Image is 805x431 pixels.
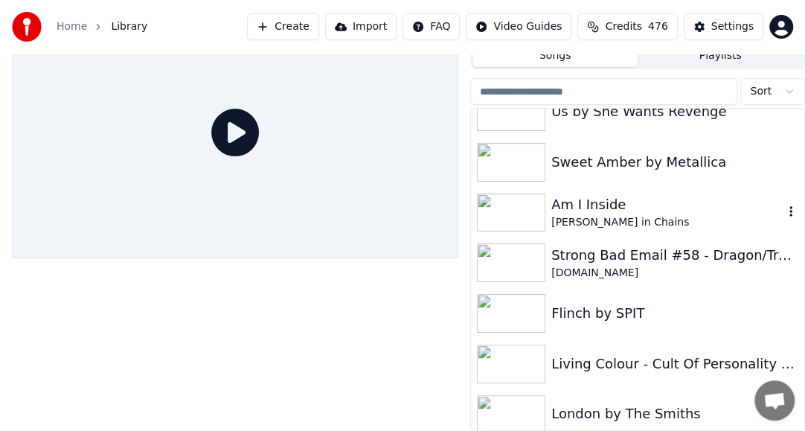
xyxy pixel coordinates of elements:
div: [PERSON_NAME] in Chains [551,215,783,230]
span: Sort [750,84,772,99]
button: Import [325,13,397,40]
div: Flinch by SPIT [551,303,798,324]
div: Sweet Amber by Metallica [551,152,798,173]
div: Am I Inside [551,194,783,215]
button: Settings [684,13,763,40]
button: Songs [472,45,638,67]
div: Settings [711,19,754,34]
span: Library [111,19,147,34]
img: youka [12,12,42,42]
button: Video Guides [466,13,571,40]
a: Home [57,19,87,34]
div: Strong Bad Email #58 - Dragon/Trogdor [551,245,798,266]
span: 476 [648,19,668,34]
div: [DOMAIN_NAME] [551,266,798,281]
span: Credits [605,19,641,34]
div: Living Colour - Cult Of Personality (Official Video) [551,354,798,374]
button: Credits476 [577,13,677,40]
div: Us by She Wants Revenge [551,101,798,122]
button: Create [247,13,319,40]
nav: breadcrumb [57,19,147,34]
button: Playlists [638,45,803,67]
div: Open chat [754,380,795,421]
button: FAQ [402,13,460,40]
div: London by The Smiths [551,403,798,424]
